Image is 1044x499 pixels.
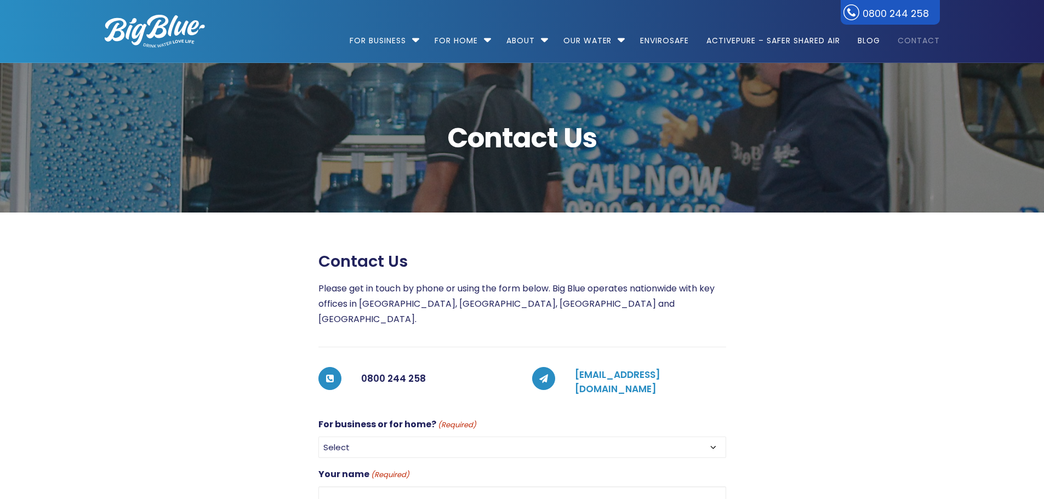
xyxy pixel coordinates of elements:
label: Your name [318,467,409,482]
span: Contact Us [105,124,940,152]
iframe: Chatbot [972,427,1029,484]
a: [EMAIL_ADDRESS][DOMAIN_NAME] [575,368,660,395]
img: logo [105,15,205,48]
h5: 0800 244 258 [361,368,512,390]
span: (Required) [437,419,476,432]
span: Contact us [318,252,408,271]
span: (Required) [370,469,409,481]
p: Please get in touch by phone or using the form below. Big Blue operates nationwide with key offic... [318,281,726,327]
label: For business or for home? [318,417,476,432]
